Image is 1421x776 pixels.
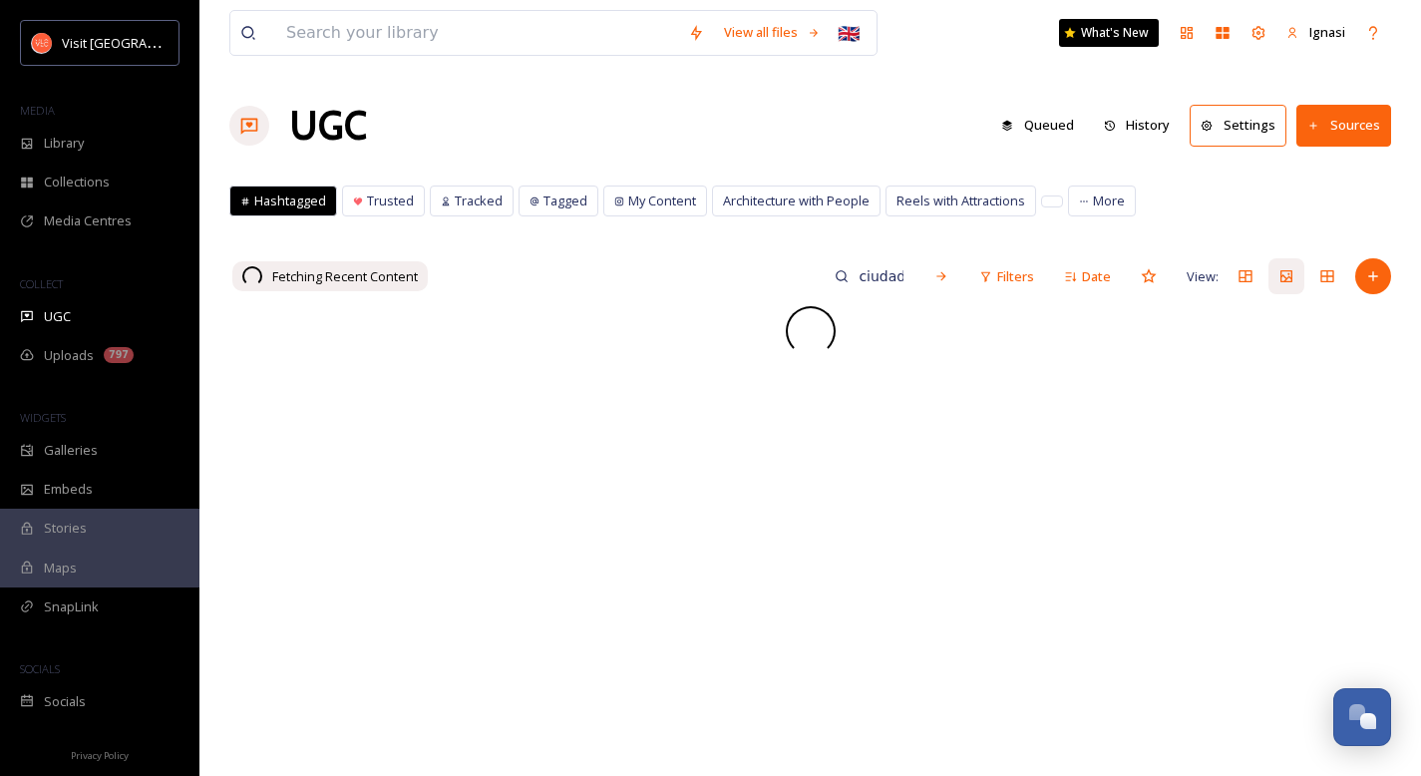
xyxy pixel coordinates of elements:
[543,192,587,210] span: Tagged
[71,749,129,762] span: Privacy Policy
[44,211,132,230] span: Media Centres
[831,15,867,51] div: 🇬🇧
[997,267,1034,286] span: Filters
[44,173,110,192] span: Collections
[44,346,94,365] span: Uploads
[104,347,134,363] div: 797
[1296,105,1391,146] button: Sources
[714,13,831,52] a: View all files
[1059,19,1159,47] a: What's New
[44,519,87,538] span: Stories
[991,106,1094,145] a: Queued
[20,661,60,676] span: SOCIALS
[44,480,93,499] span: Embeds
[1190,105,1286,146] button: Settings
[1094,106,1191,145] a: History
[254,192,326,210] span: Hashtagged
[71,742,129,766] a: Privacy Policy
[849,256,913,296] input: Search
[32,33,52,53] img: download.png
[44,692,86,711] span: Socials
[272,267,418,286] span: Fetching Recent Content
[896,192,1025,210] span: Reels with Attractions
[1276,13,1355,52] a: Ignasi
[723,192,870,210] span: Architecture with People
[44,597,99,616] span: SnapLink
[62,33,216,52] span: Visit [GEOGRAPHIC_DATA]
[44,134,84,153] span: Library
[20,276,63,291] span: COLLECT
[1333,688,1391,746] button: Open Chat
[1094,106,1181,145] button: History
[289,96,367,156] a: UGC
[1093,192,1125,210] span: More
[628,192,696,210] span: My Content
[44,307,71,326] span: UGC
[1309,23,1345,41] span: Ignasi
[367,192,414,210] span: Trusted
[991,106,1084,145] button: Queued
[20,103,55,118] span: MEDIA
[44,559,77,578] span: Maps
[455,192,503,210] span: Tracked
[1187,267,1219,286] span: View:
[276,11,678,55] input: Search your library
[44,441,98,460] span: Galleries
[20,410,66,425] span: WIDGETS
[1082,267,1111,286] span: Date
[1190,105,1296,146] a: Settings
